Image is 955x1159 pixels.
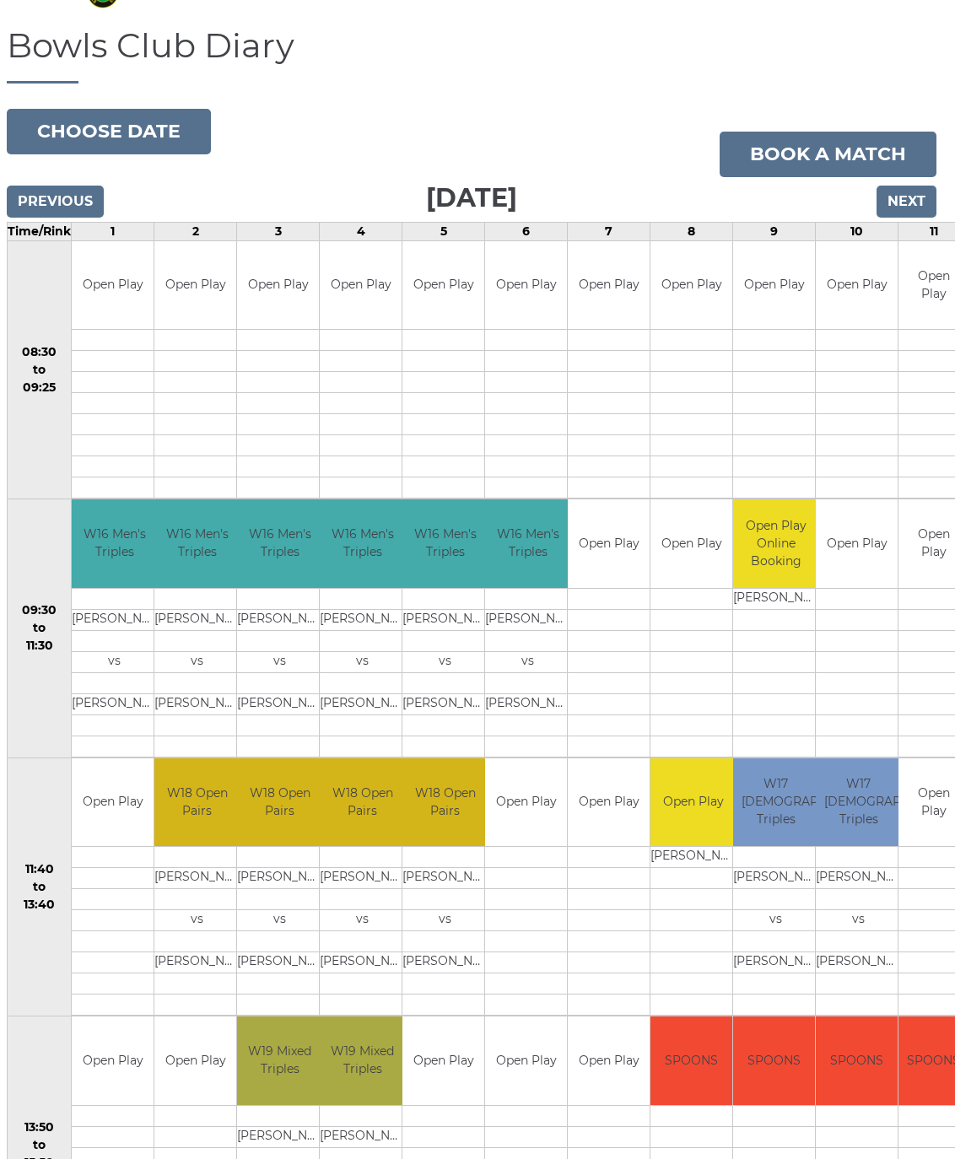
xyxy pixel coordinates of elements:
td: [PERSON_NAME] [154,693,240,714]
button: Choose date [7,109,211,154]
td: W16 Men's Triples [237,499,322,588]
td: 10 [816,222,898,240]
td: [PERSON_NAME] [320,693,405,714]
td: Open Play [485,241,567,330]
td: W16 Men's Triples [72,499,157,588]
td: Open Play [72,241,154,330]
td: vs [154,651,240,672]
td: W16 Men's Triples [402,499,488,588]
td: vs [402,910,488,931]
td: Open Play [568,499,650,588]
td: 5 [402,222,485,240]
td: Open Play [154,1016,236,1105]
td: [PERSON_NAME] [733,868,818,889]
td: 4 [320,222,402,240]
td: [PERSON_NAME] [650,847,736,868]
td: [PERSON_NAME] [72,693,157,714]
td: Open Play [650,758,736,847]
td: W18 Open Pairs [320,758,405,847]
td: [PERSON_NAME] [402,868,488,889]
td: [PERSON_NAME] [485,609,570,630]
td: [PERSON_NAME] [237,868,322,889]
td: W18 Open Pairs [237,758,322,847]
td: W18 Open Pairs [154,758,240,847]
td: Open Play [320,241,402,330]
input: Previous [7,186,104,218]
td: 2 [154,222,237,240]
td: [PERSON_NAME] [320,609,405,630]
h1: Bowls Club Diary [7,27,936,84]
td: SPOONS [816,1016,898,1105]
td: W17 [DEMOGRAPHIC_DATA] Triples [733,758,818,847]
td: 09:30 to 11:30 [8,499,72,758]
td: [PERSON_NAME] [154,609,240,630]
td: [PERSON_NAME] [154,952,240,973]
td: Open Play Online Booking [733,499,818,588]
td: vs [237,651,322,672]
td: [PERSON_NAME] [733,588,818,609]
td: Open Play [72,1016,154,1105]
td: [PERSON_NAME] [320,1126,405,1147]
td: [PERSON_NAME] [237,1126,322,1147]
td: vs [485,651,570,672]
td: [PERSON_NAME] [816,952,901,973]
td: [PERSON_NAME] [402,952,488,973]
td: W17 [DEMOGRAPHIC_DATA] Triples [816,758,901,847]
td: W19 Mixed Triples [320,1016,405,1105]
td: 9 [733,222,816,240]
td: SPOONS [650,1016,732,1105]
td: [PERSON_NAME] [237,952,322,973]
td: [PERSON_NAME] [72,609,157,630]
a: Book a match [720,132,936,177]
td: vs [154,910,240,931]
td: 3 [237,222,320,240]
td: Open Play [402,1016,484,1105]
td: W16 Men's Triples [320,499,405,588]
td: Open Play [733,241,815,330]
td: [PERSON_NAME] [154,868,240,889]
td: vs [320,910,405,931]
td: [PERSON_NAME] [320,868,405,889]
td: Open Play [816,499,898,588]
td: Open Play [816,241,898,330]
td: [PERSON_NAME] [485,693,570,714]
td: Open Play [568,1016,650,1105]
td: Open Play [568,241,650,330]
td: W18 Open Pairs [402,758,488,847]
td: Time/Rink [8,222,72,240]
td: vs [733,910,818,931]
input: Next [877,186,936,218]
td: [PERSON_NAME] [237,609,322,630]
td: [PERSON_NAME] [816,868,901,889]
td: W16 Men's Triples [485,499,570,588]
td: vs [320,651,405,672]
td: [PERSON_NAME] [237,693,322,714]
td: 8 [650,222,733,240]
td: W16 Men's Triples [154,499,240,588]
td: 6 [485,222,568,240]
td: vs [72,651,157,672]
td: vs [237,910,322,931]
td: [PERSON_NAME] [402,693,488,714]
td: 11:40 to 13:40 [8,757,72,1016]
td: [PERSON_NAME] [733,952,818,973]
td: vs [816,910,901,931]
td: Open Play [237,241,319,330]
td: Open Play [650,499,732,588]
td: Open Play [485,1016,567,1105]
td: 7 [568,222,650,240]
td: 1 [72,222,154,240]
td: Open Play [402,241,484,330]
td: 08:30 to 09:25 [8,240,72,499]
td: Open Play [568,758,650,847]
td: SPOONS [733,1016,815,1105]
td: Open Play [650,241,732,330]
td: [PERSON_NAME] [320,952,405,973]
td: [PERSON_NAME] [402,609,488,630]
td: Open Play [72,758,154,847]
td: Open Play [485,758,567,847]
td: vs [402,651,488,672]
td: Open Play [154,241,236,330]
td: W19 Mixed Triples [237,1016,322,1105]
